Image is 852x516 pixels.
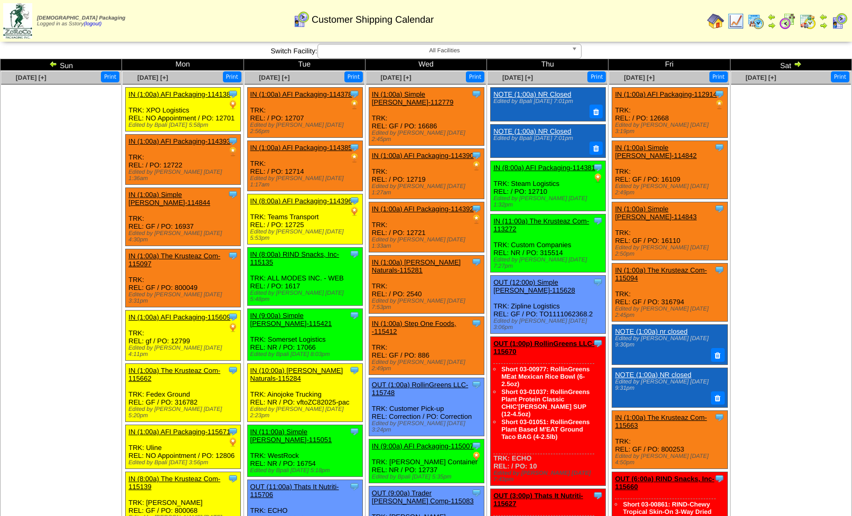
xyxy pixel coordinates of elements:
[126,425,241,469] div: TRK: Uline REL: NO Appointment / PO: 12806
[819,21,828,30] img: arrowright.gif
[223,71,241,82] button: Print
[615,475,714,491] a: OUT (6:00a) RIND Snacks, Inc-115660
[372,205,474,213] a: IN (1:00a) AFI Packaging-114392
[37,15,125,21] span: [DEMOGRAPHIC_DATA] Packaging
[593,277,603,287] img: Tooltip
[471,214,482,224] img: PO
[493,195,605,208] div: Edited by [PERSON_NAME] [DATE] 1:32pm
[228,136,238,146] img: Tooltip
[128,122,240,128] div: Edited by Bpali [DATE] 5:58pm
[493,278,575,294] a: OUT (12:00p) Simple [PERSON_NAME]-115628
[471,89,482,99] img: Tooltip
[491,214,606,273] div: TRK: Custom Companies REL: NR / PO: 315514
[491,276,606,334] div: TRK: Zipline Logistics REL: GF / PO: TO1111062368.2
[491,161,606,211] div: TRK: Steam Logistics REL: / PO: 12710
[372,183,484,196] div: Edited by [PERSON_NAME] [DATE] 1:27am
[707,13,724,30] img: home.gif
[615,327,687,335] a: NOTE (1:00a) nr closed
[372,474,484,480] div: Edited by Bpali [DATE] 5:35pm
[714,412,725,423] img: Tooltip
[293,11,310,28] img: calendarcustomer.gif
[247,248,362,306] div: TRK: ALL MODES INC. - WEB REL: / PO: 1617
[372,90,454,106] a: IN (1:00a) Simple [PERSON_NAME]-112779
[250,250,339,266] a: IN (8:00a) RIND Snacks, Inc-115135
[502,74,533,81] a: [DATE] [+]
[250,428,332,444] a: IN (11:00a) Simple [PERSON_NAME]-115051
[493,340,594,355] a: OUT (1:00p) RollinGreens LLC-115670
[128,191,210,207] a: IN (1:00a) Simple [PERSON_NAME]-114844
[711,348,725,362] button: Delete Note
[349,206,360,217] img: PO
[1,59,122,71] td: Sun
[349,249,360,259] img: Tooltip
[589,142,603,155] button: Delete Note
[624,74,654,81] a: [DATE] [+]
[228,437,238,447] img: PO
[126,249,241,307] div: TRK: REL: GF / PO: 800049
[491,337,606,486] div: TRK: ECHO REL: / PO: 10
[128,230,240,243] div: Edited by [PERSON_NAME] [DATE] 4:30pm
[372,237,484,249] div: Edited by [PERSON_NAME] [DATE] 1:33am
[369,88,484,146] div: TRK: REL: GF / PO: 16686
[3,3,32,39] img: zoroco-logo-small.webp
[493,257,605,269] div: Edited by [PERSON_NAME] [DATE] 7:27pm
[37,15,125,27] span: Logged in as Sstory
[250,90,352,98] a: IN (1:00a) AFI Packaging-114378
[250,290,362,303] div: Edited by [PERSON_NAME] [DATE] 5:48pm
[250,229,362,241] div: Edited by [PERSON_NAME] [DATE] 5:53pm
[471,257,482,267] img: Tooltip
[250,483,339,499] a: OUT (11:00a) Thats It Nutriti-115706
[228,250,238,261] img: Tooltip
[126,311,241,361] div: TRK: REL: gf / PO: 12799
[250,122,362,135] div: Edited by [PERSON_NAME] [DATE] 2:56pm
[471,487,482,498] img: Tooltip
[247,364,362,422] div: TRK: Ainojoke Trucking REL: NR / PO: vftoZC82025-pac
[471,203,482,214] img: Tooltip
[612,264,727,322] div: TRK: REL: GF / PO: 316794
[250,467,362,474] div: Edited by Bpali [DATE] 5:18pm
[228,312,238,322] img: Tooltip
[487,59,608,71] td: Thu
[372,442,474,450] a: IN (9:00a) AFI Packaging-115007
[372,320,456,335] a: IN (1:00a) Step One Foods, -115412
[767,21,776,30] img: arrowright.gif
[228,426,238,437] img: Tooltip
[228,99,238,110] img: PO
[369,256,484,314] div: TRK: REL: / PO: 2540
[128,367,220,382] a: IN (1:00a) The Krusteaz Com-115662
[493,492,583,508] a: OUT (3:00p) Thats It Nutriti-115627
[228,365,238,376] img: Tooltip
[493,90,571,98] a: NOTE (1:00a) NR Closed
[501,365,589,388] a: Short 03-00977: RollinGreens MEat Mexican Rice Bowl (6-2.5oz)
[612,411,727,469] div: TRK: REL: GF / PO: 800253
[612,202,727,260] div: TRK: REL: GF / PO: 16110
[312,14,434,25] span: Customer Shipping Calendar
[615,453,727,466] div: Edited by [PERSON_NAME] [DATE] 4:50pm
[128,406,240,419] div: Edited by [PERSON_NAME] [DATE] 5:20pm
[349,89,360,99] img: Tooltip
[137,74,168,81] a: [DATE] [+]
[369,378,484,436] div: TRK: Customer Pick-up REL: Correction / PO: Correction
[349,365,360,376] img: Tooltip
[471,379,482,390] img: Tooltip
[372,420,484,433] div: Edited by [PERSON_NAME] [DATE] 3:24pm
[466,71,484,82] button: Print
[365,59,486,71] td: Wed
[16,74,46,81] span: [DATE] [+]
[372,258,461,274] a: IN (1:00a) [PERSON_NAME] Naturals-115281
[745,74,776,81] span: [DATE] [+]
[501,388,589,418] a: Short 03-01037: RollinGreens Plant Protein Classic CHIC'[PERSON_NAME] SUP (12-4.5oz)
[349,153,360,163] img: PO
[128,459,240,466] div: Edited by Bpali [DATE] 3:56pm
[372,359,484,372] div: Edited by [PERSON_NAME] [DATE] 2:49pm
[493,470,605,483] div: Edited by [PERSON_NAME] [DATE] 7:43pm
[493,217,589,233] a: IN (11:00a) The Krusteaz Com-113272
[49,60,58,68] img: arrowleft.gif
[372,381,469,397] a: OUT (1:00a) RollinGreens LLC-115748
[128,169,240,182] div: Edited by [PERSON_NAME] [DATE] 1:36am
[126,188,241,246] div: TRK: REL: GF / PO: 16937
[615,205,697,221] a: IN (1:00a) Simple [PERSON_NAME]-114843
